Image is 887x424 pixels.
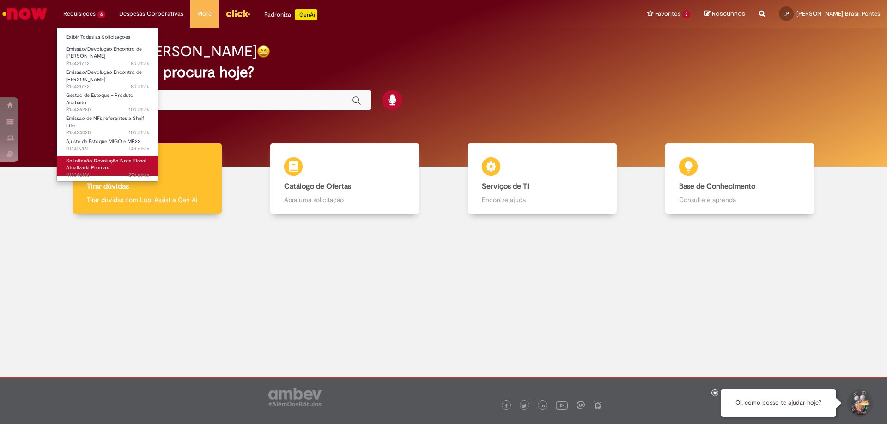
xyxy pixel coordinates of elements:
a: Aberto R13431772 : Emissão/Devolução Encontro de Contas Fornecedor [57,44,158,64]
span: Rascunhos [712,9,745,18]
img: click_logo_yellow_360x200.png [225,6,250,20]
time: 20/08/2025 11:00:51 [131,60,149,67]
img: logo_footer_youtube.png [556,399,568,411]
span: More [197,9,212,18]
span: Emissão de NFs referentes a Shelf Life [66,115,144,129]
a: Aberto R13426280 : Gestão de Estoque – Produto Acabado [57,90,158,110]
span: 6 [97,11,105,18]
span: 3 [682,11,690,18]
h2: O que você procura hoje? [80,64,808,80]
span: 8d atrás [131,60,149,67]
img: ServiceNow [1,5,49,23]
a: Aberto R13424020 : Emissão de NFs referentes a Shelf Life [57,113,158,133]
span: 10d atrás [129,106,149,113]
span: R13431772 [66,60,149,67]
time: 01/08/2025 15:03:49 [128,172,149,179]
a: Base de Conhecimento Consulte e aprenda [641,143,839,214]
div: Oi, como posso te ajudar hoje? [721,389,836,417]
img: happy-face.png [257,45,270,58]
time: 18/08/2025 10:35:06 [129,129,149,136]
span: R13426280 [66,106,149,113]
a: Aberto R13346186 : Solicitação Devolução Nota Fiscal Atualizada Promax [57,156,158,176]
span: 10d atrás [129,129,149,136]
time: 20/08/2025 10:56:15 [131,83,149,90]
img: logo_footer_naosei.png [594,401,602,409]
span: Emissão/Devolução Encontro de [PERSON_NAME] [66,69,142,83]
span: 27d atrás [128,172,149,179]
span: R13346186 [66,172,149,179]
a: Tirar dúvidas Tirar dúvidas com Lupi Assist e Gen Ai [49,143,246,214]
ul: Requisições [56,28,158,182]
img: logo_footer_workplace.png [577,401,585,409]
p: +GenAi [295,9,317,20]
span: 8d atrás [131,83,149,90]
time: 14/08/2025 09:05:22 [129,145,149,152]
span: Despesas Corporativas [119,9,183,18]
img: logo_footer_twitter.png [522,404,527,408]
span: R13424020 [66,129,149,137]
img: logo_footer_linkedin.png [541,403,545,409]
span: Ajuste de Estoque MIGO e MR22 [66,138,140,145]
a: Serviços de TI Encontre ajuda [443,143,641,214]
a: Catálogo de Ofertas Abra uma solicitação [246,143,444,214]
span: Solicitação Devolução Nota Fiscal Atualizada Promax [66,157,146,172]
time: 18/08/2025 17:58:05 [129,106,149,113]
span: Emissão/Devolução Encontro de [PERSON_NAME] [66,46,142,60]
img: logo_footer_ambev_rotulo_gray.png [268,388,322,406]
span: Requisições [63,9,96,18]
div: Padroniza [264,9,317,20]
span: Favoritos [655,9,680,18]
span: [PERSON_NAME] Brasil Pontes [796,10,880,18]
b: Base de Conhecimento [679,182,755,191]
b: Tirar dúvidas [87,182,129,191]
h2: Bom dia, [PERSON_NAME] [80,43,257,60]
a: Aberto R13416331 : Ajuste de Estoque MIGO e MR22 [57,137,158,154]
span: LP [784,11,789,17]
p: Tirar dúvidas com Lupi Assist e Gen Ai [87,195,208,204]
span: R13431722 [66,83,149,90]
button: Iniciar Conversa de Suporte [845,389,873,417]
p: Abra uma solicitação [284,195,405,204]
span: 14d atrás [129,145,149,152]
p: Encontre ajuda [482,195,603,204]
span: R13416331 [66,145,149,153]
a: Aberto R13431722 : Emissão/Devolução Encontro de Contas Fornecedor [57,67,158,87]
b: Catálogo de Ofertas [284,182,351,191]
span: Gestão de Estoque – Produto Acabado [66,92,134,106]
p: Consulte e aprenda [679,195,800,204]
a: Exibir Todas as Solicitações [57,32,158,42]
b: Serviços de TI [482,182,529,191]
img: logo_footer_facebook.png [504,404,509,408]
a: Rascunhos [704,10,745,18]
